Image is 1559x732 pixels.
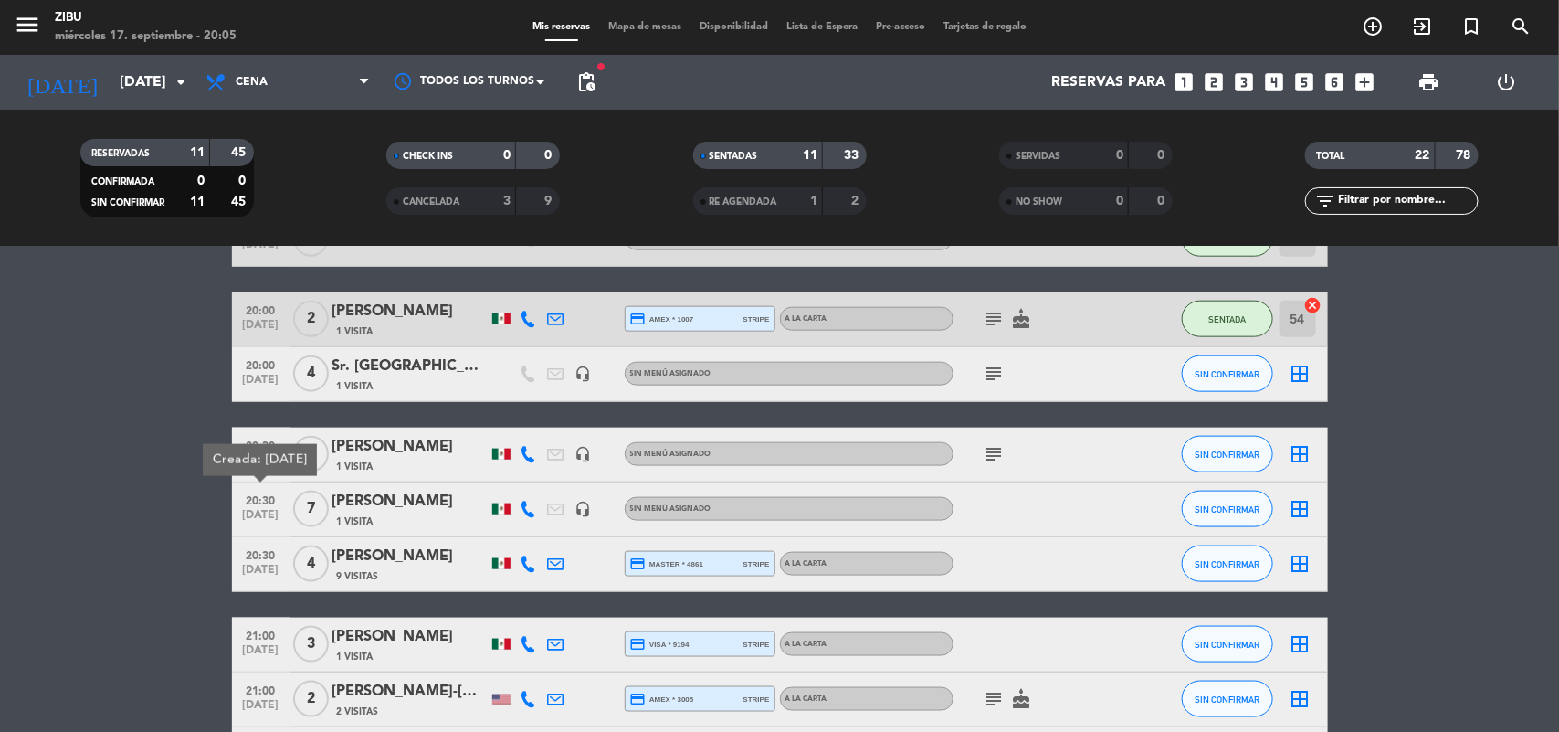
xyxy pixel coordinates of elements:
[293,301,329,337] span: 2
[1290,498,1311,520] i: border_all
[231,196,249,208] strong: 45
[238,624,284,645] span: 21:00
[1290,363,1311,385] i: border_all
[337,569,379,584] span: 9 Visitas
[197,175,205,187] strong: 0
[630,311,647,327] i: credit_card
[1416,149,1430,162] strong: 22
[91,177,154,186] span: CONFIRMADA
[743,558,770,570] span: stripe
[710,197,777,207] span: RE AGENDADA
[984,308,1006,330] i: subject
[1195,369,1259,379] span: SIN CONFIRMAR
[1263,70,1287,94] i: looks_4
[630,311,694,327] span: amex * 1007
[630,691,647,707] i: credit_card
[743,639,770,651] span: stripe
[337,650,374,664] span: 1 Visita
[332,545,488,568] div: [PERSON_NAME]
[1116,149,1123,162] strong: 0
[55,27,237,46] div: miércoles 17. septiembre - 20:05
[1116,195,1123,207] strong: 0
[984,688,1006,710] i: subject
[14,11,41,38] i: menu
[238,509,284,530] span: [DATE]
[1233,70,1257,94] i: looks_3
[1290,688,1311,710] i: border_all
[1495,71,1517,93] i: power_settings_new
[743,694,770,705] span: stripe
[1182,626,1273,663] button: SIN CONFIRMAR
[1208,314,1246,324] span: SENTADA
[1362,16,1384,37] i: add_circle_outline
[1173,70,1196,94] i: looks_one
[934,22,1036,32] span: Tarjetas de regalo
[238,564,284,585] span: [DATE]
[1348,11,1397,42] span: RESERVAR MESA
[337,515,374,529] span: 1 Visita
[293,546,329,582] span: 4
[630,636,647,652] i: credit_card
[238,299,284,320] span: 20:00
[91,198,164,207] span: SIN CONFIRMAR
[710,152,758,161] span: SENTADAS
[55,9,237,27] div: Zibu
[337,379,374,394] span: 1 Visita
[743,313,770,325] span: stripe
[803,149,817,162] strong: 11
[337,705,379,719] span: 2 Visitas
[844,149,862,162] strong: 33
[238,239,284,260] span: [DATE]
[293,626,329,663] span: 3
[1195,695,1259,705] span: SIN CONFIRMAR
[630,556,647,572] i: credit_card
[1354,70,1377,94] i: add_box
[575,446,592,462] i: headset_mic
[332,355,488,378] div: Sr. [GEOGRAPHIC_DATA]
[630,556,704,572] span: master * 4861
[1182,681,1273,717] button: SIN CONFIRMAR
[1016,152,1060,161] span: SERVIDAS
[1293,70,1317,94] i: looks_5
[1203,70,1227,94] i: looks_two
[1157,149,1168,162] strong: 0
[293,355,329,392] span: 4
[785,315,827,323] span: A LA CARTA
[630,691,694,707] span: amex * 3005
[1447,11,1496,42] span: Reserva especial
[1304,296,1322,314] i: cancel
[1011,688,1033,710] i: cake
[1182,355,1273,392] button: SIN CONFIRMAR
[1182,491,1273,527] button: SIN CONFIRMAR
[170,71,192,93] i: arrow_drop_down
[332,490,488,514] div: [PERSON_NAME]
[238,489,284,510] span: 20:30
[1182,546,1273,582] button: SIN CONFIRMAR
[403,197,459,207] span: CANCELADA
[293,681,329,717] span: 2
[984,443,1006,465] i: subject
[332,625,488,649] div: [PERSON_NAME]
[1052,74,1166,91] span: Reservas para
[332,680,488,704] div: [PERSON_NAME]-[GEOGRAPHIC_DATA]
[238,644,284,665] span: [DATE]
[1195,640,1259,650] span: SIN CONFIRMAR
[851,195,862,207] strong: 2
[238,175,249,187] strong: 0
[630,636,690,652] span: visa * 9194
[1290,553,1311,575] i: border_all
[1496,11,1545,42] span: BUSCAR
[238,434,284,455] span: 20:30
[337,460,374,474] span: 1 Visita
[238,699,284,720] span: [DATE]
[575,366,592,382] i: headset_mic
[1336,191,1478,211] input: Filtrar por nombre...
[523,22,599,32] span: Mis reservas
[14,11,41,45] button: menu
[503,195,511,207] strong: 3
[630,370,711,377] span: Sin menú asignado
[1016,197,1062,207] span: NO SHOW
[238,544,284,565] span: 20:30
[630,505,711,513] span: Sin menú asignado
[403,152,453,161] span: CHECK INS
